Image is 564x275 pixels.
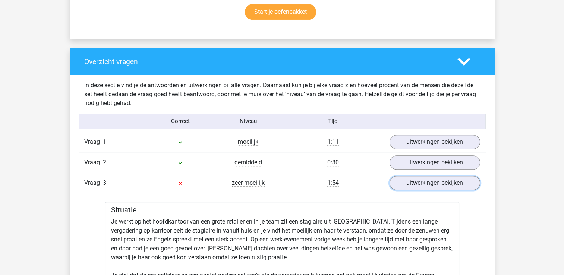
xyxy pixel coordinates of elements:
span: Vraag [84,158,103,167]
a: Start je oefenpakket [245,4,316,20]
span: 2 [103,159,106,166]
h5: Situatie [111,205,453,214]
span: 1:54 [327,179,339,187]
div: Tijd [282,117,384,126]
span: 1 [103,138,106,145]
span: 1:11 [327,138,339,146]
span: Vraag [84,178,103,187]
span: Vraag [84,137,103,146]
span: zeer moeilijk [232,179,265,187]
div: In deze sectie vind je de antwoorden en uitwerkingen bij alle vragen. Daarnaast kun je bij elke v... [79,81,486,108]
h4: Overzicht vragen [84,57,446,66]
a: uitwerkingen bekijken [390,155,480,170]
div: Correct [146,117,214,126]
div: Niveau [214,117,282,126]
span: moeilijk [238,138,258,146]
span: gemiddeld [234,159,262,166]
a: uitwerkingen bekijken [390,135,480,149]
span: 0:30 [327,159,339,166]
span: 3 [103,179,106,186]
a: uitwerkingen bekijken [390,176,480,190]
